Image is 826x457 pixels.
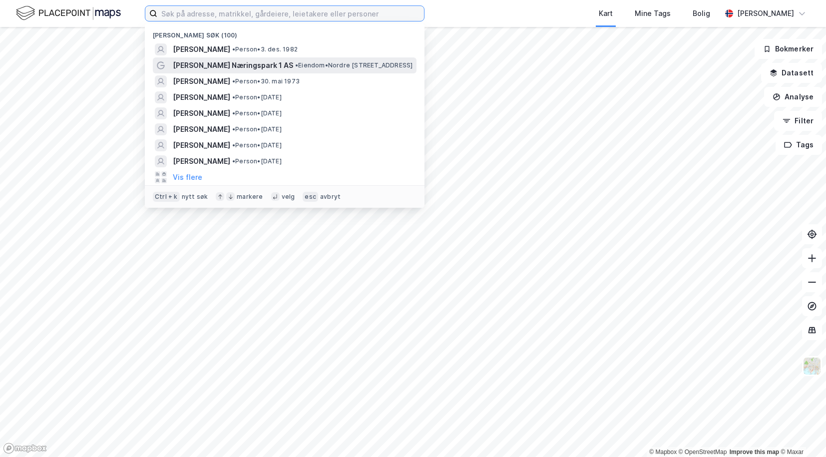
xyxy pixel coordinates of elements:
[755,39,822,59] button: Bokmerker
[232,125,235,133] span: •
[232,93,282,101] span: Person • [DATE]
[145,23,424,41] div: [PERSON_NAME] søk (100)
[295,61,298,69] span: •
[173,123,230,135] span: [PERSON_NAME]
[764,87,822,107] button: Analyse
[776,135,822,155] button: Tags
[16,4,121,22] img: logo.f888ab2527a4732fd821a326f86c7f29.svg
[232,77,300,85] span: Person • 30. mai 1973
[232,109,282,117] span: Person • [DATE]
[737,7,794,19] div: [PERSON_NAME]
[173,43,230,55] span: [PERSON_NAME]
[635,7,671,19] div: Mine Tags
[173,107,230,119] span: [PERSON_NAME]
[693,7,710,19] div: Bolig
[776,409,826,457] iframe: Chat Widget
[232,125,282,133] span: Person • [DATE]
[761,63,822,83] button: Datasett
[173,155,230,167] span: [PERSON_NAME]
[303,192,318,202] div: esc
[232,45,298,53] span: Person • 3. des. 1982
[232,77,235,85] span: •
[232,157,235,165] span: •
[173,171,202,183] button: Vis flere
[173,91,230,103] span: [PERSON_NAME]
[232,45,235,53] span: •
[599,7,613,19] div: Kart
[232,157,282,165] span: Person • [DATE]
[157,6,424,21] input: Søk på adresse, matrikkel, gårdeiere, leietakere eller personer
[237,193,263,201] div: markere
[173,139,230,151] span: [PERSON_NAME]
[232,93,235,101] span: •
[649,449,677,456] a: Mapbox
[232,141,282,149] span: Person • [DATE]
[803,357,822,376] img: Z
[232,109,235,117] span: •
[232,141,235,149] span: •
[295,61,413,69] span: Eiendom • Nordre [STREET_ADDRESS]
[3,443,47,454] a: Mapbox homepage
[173,75,230,87] span: [PERSON_NAME]
[730,449,779,456] a: Improve this map
[320,193,341,201] div: avbryt
[182,193,208,201] div: nytt søk
[173,59,293,71] span: [PERSON_NAME] Næringspark 1 AS
[153,192,180,202] div: Ctrl + k
[774,111,822,131] button: Filter
[282,193,295,201] div: velg
[679,449,727,456] a: OpenStreetMap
